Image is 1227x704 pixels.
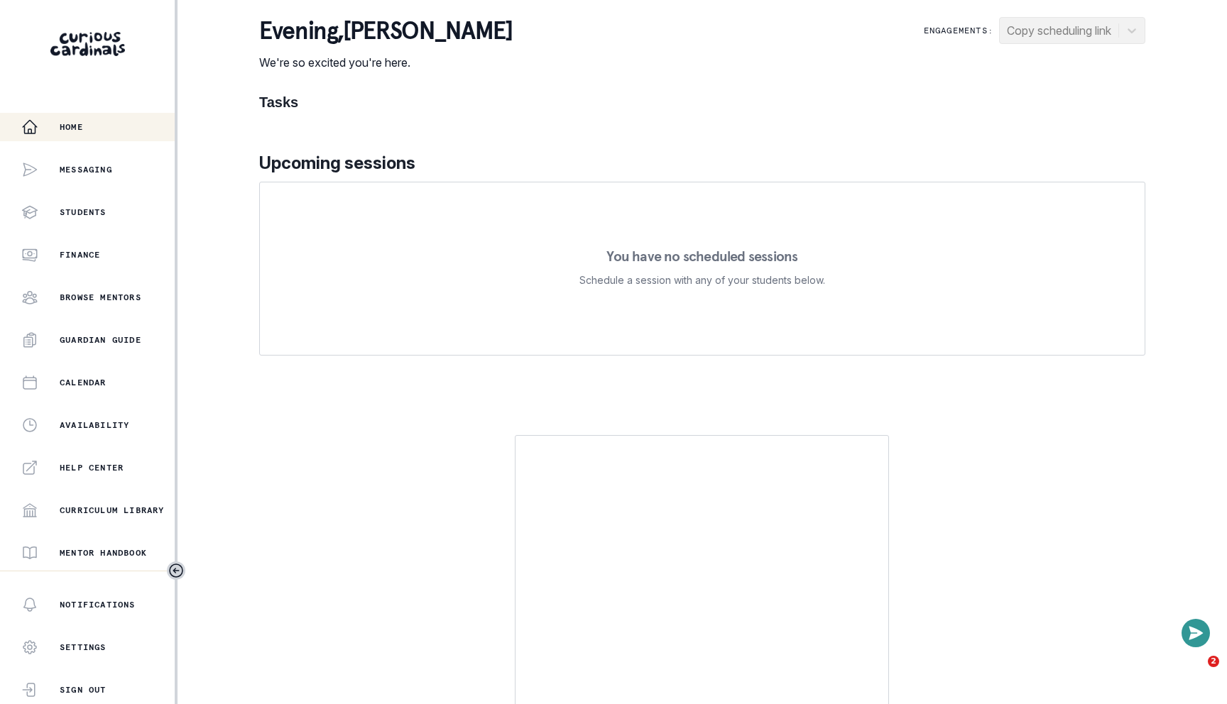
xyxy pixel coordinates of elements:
p: You have no scheduled sessions [606,249,797,263]
button: Toggle sidebar [167,561,185,580]
p: Availability [60,419,129,431]
p: Browse Mentors [60,292,141,303]
p: We're so excited you're here. [259,54,512,71]
span: 2 [1208,656,1219,667]
p: Home [60,121,83,133]
p: Calendar [60,377,107,388]
iframe: Intercom live chat [1179,656,1213,690]
p: Messaging [60,164,112,175]
p: Upcoming sessions [259,150,1145,176]
p: Students [60,207,107,218]
img: Curious Cardinals Logo [50,32,125,56]
h1: Tasks [259,94,1145,111]
p: Sign Out [60,684,107,695]
p: Help Center [60,462,124,473]
p: Engagements: [924,25,993,36]
p: Curriculum Library [60,505,165,516]
p: Mentor Handbook [60,547,147,559]
p: Guardian Guide [60,334,141,346]
p: evening , [PERSON_NAME] [259,17,512,45]
p: Notifications [60,599,136,610]
p: Schedule a session with any of your students below. [579,272,825,289]
p: Settings [60,642,107,653]
p: Finance [60,249,100,260]
button: Open or close messaging widget [1182,619,1210,647]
